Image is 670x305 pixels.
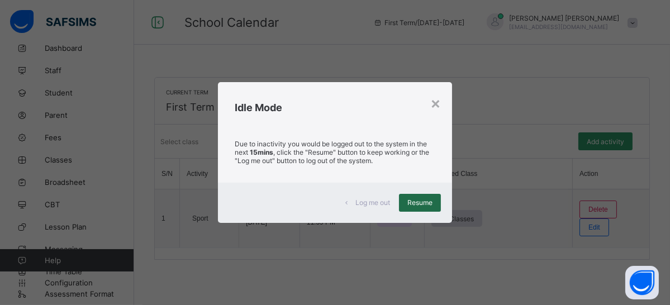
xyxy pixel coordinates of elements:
div: × [430,93,441,112]
span: Log me out [355,198,390,207]
p: Due to inactivity you would be logged out to the system in the next , click the "Resume" button t... [235,140,436,165]
button: Open asap [625,266,659,299]
h2: Idle Mode [235,102,436,113]
span: Resume [407,198,433,207]
strong: 15mins [250,148,273,156]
